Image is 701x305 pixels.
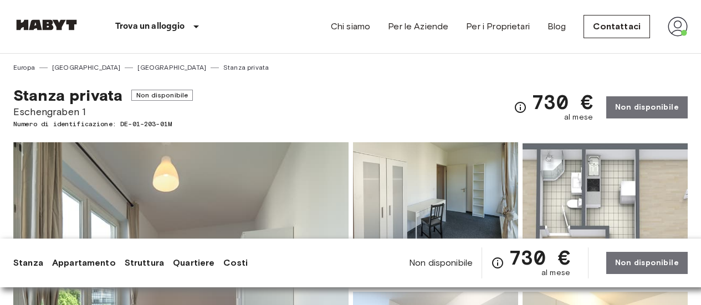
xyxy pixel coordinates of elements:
[52,256,116,270] a: Appartamento
[509,247,570,267] span: 730 €
[353,142,518,287] img: Picture of unit DE-01-203-01M
[523,142,688,287] img: Picture of unit DE-01-203-01M
[173,256,214,270] a: Quartiere
[409,257,473,269] span: Non disponibile
[491,256,504,270] svg: Verifica i dettagli delle spese nella sezione 'Riassunto dei Costi'. Si prega di notare che gli s...
[125,256,164,270] a: Struttura
[584,15,650,38] a: Contattaci
[514,101,527,114] svg: Verifica i dettagli delle spese nella sezione 'Riassunto dei Costi'. Si prega di notare che gli s...
[137,63,206,73] a: [GEOGRAPHIC_DATA]
[13,105,193,119] span: Eschengraben 1
[541,267,570,278] span: al mese
[223,63,269,73] a: Stanza privata
[466,20,530,33] a: Per i Proprietari
[52,63,121,73] a: [GEOGRAPHIC_DATA]
[13,86,122,105] span: Stanza privata
[13,19,80,30] img: Habyt
[13,256,43,270] a: Stanza
[564,112,593,123] span: al mese
[531,92,593,112] span: 730 €
[131,90,193,101] span: Non disponibile
[115,20,185,33] p: Trova un alloggio
[223,256,248,270] a: Costi
[13,63,35,73] a: Europa
[331,20,370,33] a: Chi siamo
[388,20,448,33] a: Per le Aziende
[13,119,193,129] span: Numero di identificazione: DE-01-203-01M
[548,20,566,33] a: Blog
[668,17,688,37] img: avatar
